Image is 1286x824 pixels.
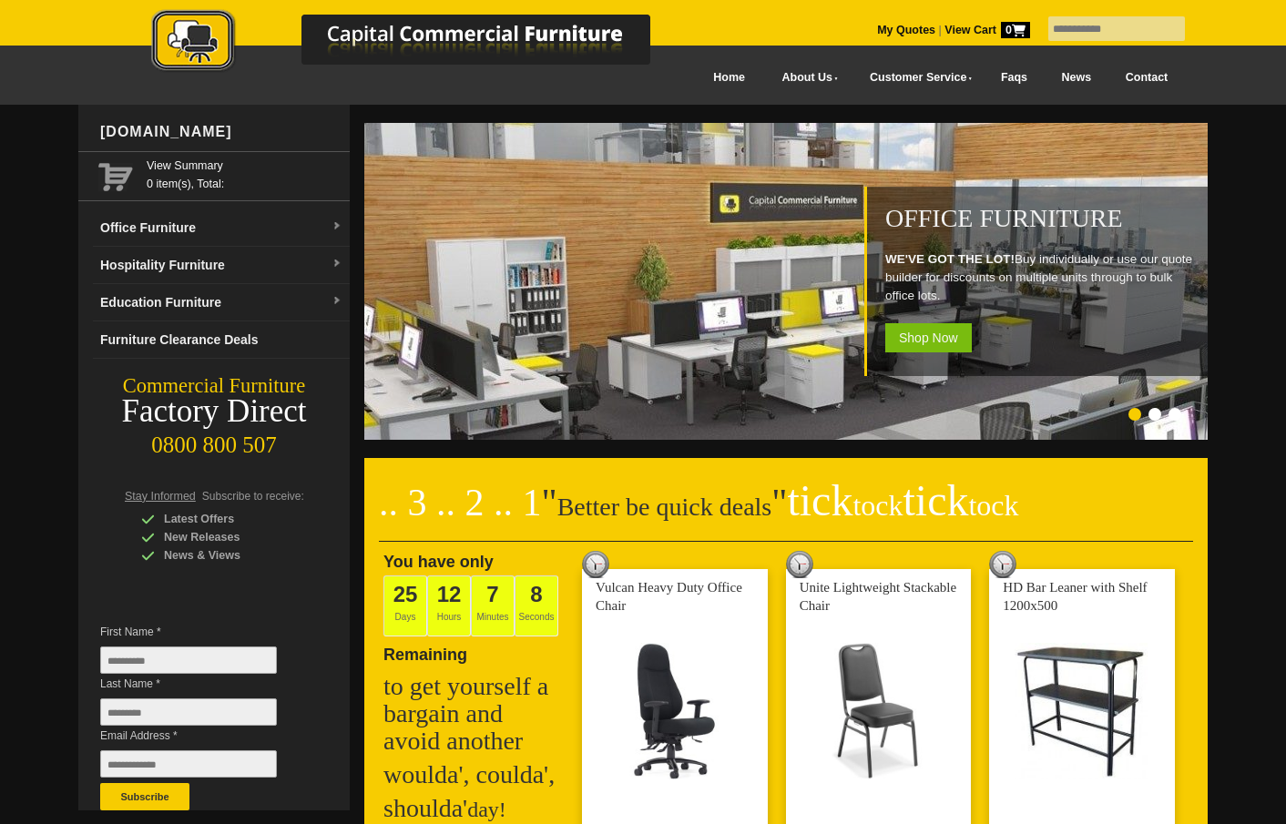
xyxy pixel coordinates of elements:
[771,482,1018,524] span: "
[530,582,542,606] span: 8
[332,221,342,232] img: dropdown
[147,157,342,190] span: 0 item(s), Total:
[78,373,350,399] div: Commercial Furniture
[383,795,566,823] h2: shoulda'
[379,482,542,524] span: .. 3 .. 2 .. 1
[202,490,304,503] span: Subscribe to receive:
[383,638,467,664] span: Remaining
[100,675,304,693] span: Last Name *
[885,252,1015,266] strong: WE'VE GOT THE LOT!
[1128,408,1141,421] li: Page dot 1
[383,553,494,571] span: You have only
[944,24,1030,36] strong: View Cart
[885,323,972,352] span: Shop Now
[332,259,342,270] img: dropdown
[989,551,1016,578] img: tick tock deal clock
[486,582,498,606] span: 7
[147,157,342,175] a: View Summary
[93,284,350,321] a: Education Furnituredropdown
[1148,408,1161,421] li: Page dot 2
[515,575,558,636] span: Seconds
[364,123,1211,440] img: Office Furniture
[93,105,350,159] div: [DOMAIN_NAME]
[984,57,1045,98] a: Faqs
[364,430,1211,443] a: Office Furniture WE'VE GOT THE LOT!Buy individually or use our quote builder for discounts on mul...
[877,24,935,36] a: My Quotes
[100,783,189,810] button: Subscribe
[78,423,350,458] div: 0800 800 507
[393,582,418,606] span: 25
[1001,22,1030,38] span: 0
[125,490,196,503] span: Stay Informed
[101,9,739,76] img: Capital Commercial Furniture Logo
[141,510,314,528] div: Latest Offers
[852,489,903,522] span: tock
[427,575,471,636] span: Hours
[100,646,277,674] input: First Name *
[471,575,515,636] span: Minutes
[850,57,984,98] a: Customer Service
[100,750,277,778] input: Email Address *
[100,623,304,641] span: First Name *
[1169,408,1181,421] li: Page dot 3
[1108,57,1185,98] a: Contact
[383,673,566,755] h2: to get yourself a bargain and avoid another
[582,551,609,578] img: tick tock deal clock
[100,727,304,745] span: Email Address *
[542,482,557,524] span: "
[332,296,342,307] img: dropdown
[101,9,739,81] a: Capital Commercial Furniture Logo
[93,247,350,284] a: Hospitality Furnituredropdown
[787,476,1018,524] span: tick tick
[786,551,813,578] img: tick tock deal clock
[1045,57,1108,98] a: News
[762,57,850,98] a: About Us
[437,582,462,606] span: 12
[885,250,1199,305] p: Buy individually or use our quote builder for discounts on multiple units through to bulk office ...
[968,489,1018,522] span: tock
[885,205,1199,232] h1: Office Furniture
[93,321,350,359] a: Furniture Clearance Deals
[141,528,314,546] div: New Releases
[379,487,1193,542] h2: Better be quick deals
[78,399,350,424] div: Factory Direct
[100,698,277,726] input: Last Name *
[141,546,314,565] div: News & Views
[383,575,427,636] span: Days
[383,761,566,788] h2: woulda', coulda',
[467,798,506,821] span: day!
[942,24,1030,36] a: View Cart0
[93,209,350,247] a: Office Furnituredropdown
